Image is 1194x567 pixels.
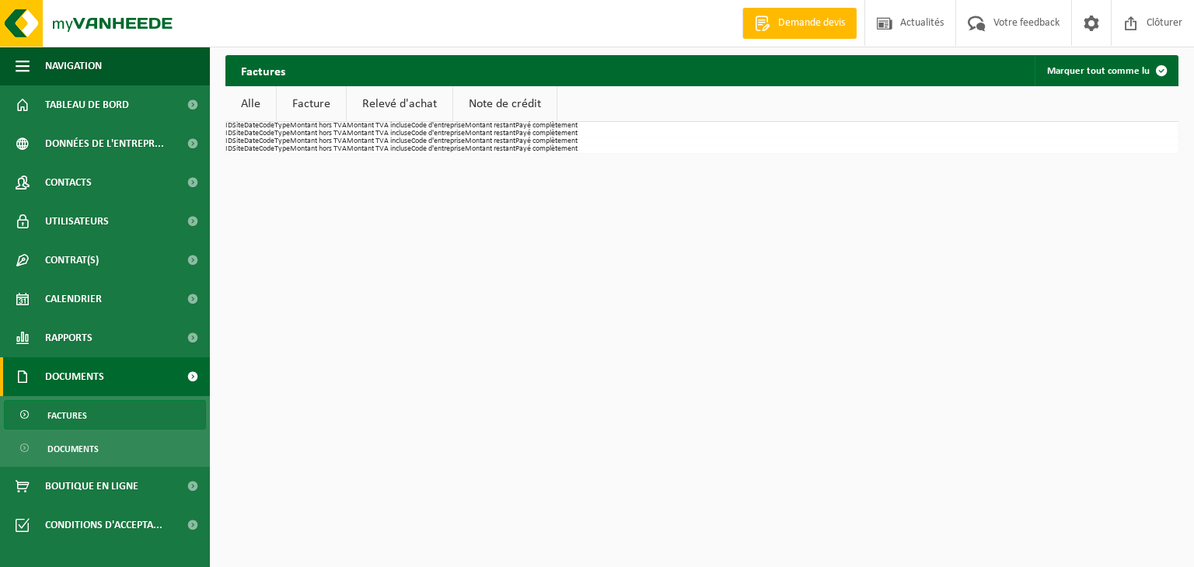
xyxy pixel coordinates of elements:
a: Note de crédit [453,86,557,122]
th: Montant TVA incluse [347,145,411,153]
span: Données de l'entrepr... [45,124,164,163]
span: Boutique en ligne [45,467,138,506]
th: Payé complètement [515,122,578,130]
th: ID [225,130,232,137]
th: Code d'entreprise [411,137,465,145]
span: Tableau de bord [45,85,129,124]
span: Contrat(s) [45,241,99,280]
th: Code d'entreprise [411,130,465,137]
span: Documents [45,357,104,396]
span: Calendrier [45,280,102,318]
th: Type [274,130,290,137]
th: Date [244,137,259,145]
span: Documents [47,434,99,464]
th: Code d'entreprise [411,122,465,130]
span: Contacts [45,163,92,202]
a: Alle [225,86,276,122]
th: Type [274,122,290,130]
th: Type [274,145,290,153]
th: Code [259,145,274,153]
th: Code d'entreprise [411,145,465,153]
a: Factures [4,400,206,430]
th: ID [225,137,232,145]
a: Facture [277,86,346,122]
span: Utilisateurs [45,202,109,241]
th: Payé complètement [515,137,578,145]
th: Payé complètement [515,145,578,153]
span: Rapports [45,318,93,357]
button: Marquer tout comme lu [1035,55,1177,86]
th: Code [259,137,274,145]
th: Site [232,122,244,130]
th: Montant TVA incluse [347,130,411,137]
span: Demande devis [774,16,849,31]
th: Montant hors TVA [290,137,347,145]
th: Montant restant [465,122,515,130]
th: Site [232,137,244,145]
th: Montant restant [465,145,515,153]
th: Code [259,122,274,130]
th: Date [244,145,259,153]
th: Montant hors TVA [290,122,347,130]
th: Date [244,122,259,130]
th: Date [244,130,259,137]
th: Montant TVA incluse [347,137,411,145]
span: Navigation [45,47,102,85]
th: Site [232,130,244,137]
a: Demande devis [742,8,857,39]
a: Relevé d'achat [347,86,452,122]
th: Montant restant [465,137,515,145]
th: Montant hors TVA [290,130,347,137]
h2: Factures [225,55,301,85]
span: Factures [47,401,87,430]
th: Montant restant [465,130,515,137]
th: Site [232,145,244,153]
th: Payé complètement [515,130,578,137]
th: ID [225,145,232,153]
th: Montant TVA incluse [347,122,411,130]
th: Montant hors TVA [290,145,347,153]
span: Conditions d'accepta... [45,506,162,544]
th: Code [259,130,274,137]
a: Documents [4,433,206,463]
th: Type [274,137,290,145]
th: ID [225,122,232,130]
